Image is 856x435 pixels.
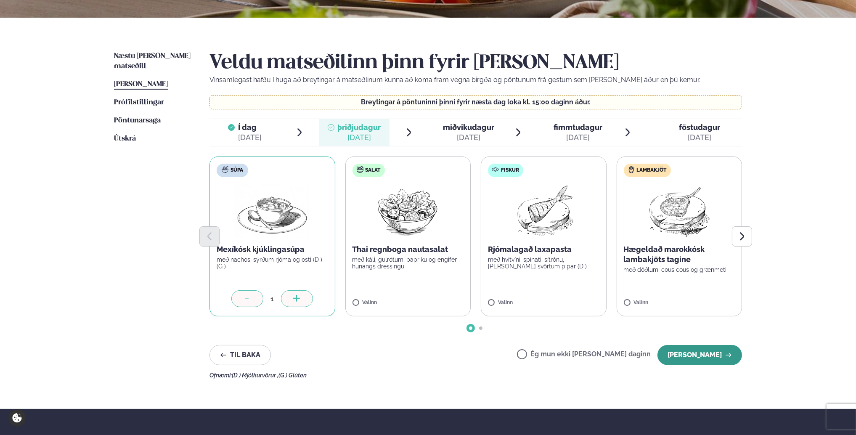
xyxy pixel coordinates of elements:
a: [PERSON_NAME] [114,80,168,90]
span: Í dag [238,122,262,133]
span: Lambakjöt [637,167,667,174]
img: Lamb-Meat.png [642,184,716,238]
img: soup.svg [222,166,228,173]
span: Salat [366,167,381,174]
a: Cookie settings [8,409,26,427]
a: Prófílstillingar [114,98,164,108]
span: miðvikudagur [443,123,494,132]
span: Súpa [231,167,243,174]
p: með hvítvíni, spínati, sítrónu, [PERSON_NAME] svörtum pipar (D ) [488,256,599,270]
div: [DATE] [338,133,381,143]
span: Pöntunarsaga [114,117,161,124]
button: Previous slide [199,226,220,247]
span: fimmtudagur [554,123,602,132]
button: [PERSON_NAME] [657,345,742,365]
div: Ofnæmi: [209,372,742,379]
span: Fiskur [501,167,519,174]
span: föstudagur [679,123,720,132]
img: Soup.png [235,184,309,238]
p: Hægeldað marokkósk lambakjöts tagine [624,244,735,265]
button: Til baka [209,345,271,365]
div: [DATE] [554,133,602,143]
span: Go to slide 1 [469,326,472,330]
img: Fish.png [506,184,581,238]
p: með nachos, sýrðum rjóma og osti (D ) (G ) [217,256,328,270]
div: [DATE] [238,133,262,143]
img: Salad.png [371,184,445,238]
button: Next slide [732,226,752,247]
p: með döðlum, cous cous og grænmeti [624,266,735,273]
div: [DATE] [443,133,494,143]
span: [PERSON_NAME] [114,81,168,88]
h2: Veldu matseðilinn þinn fyrir [PERSON_NAME] [209,51,742,75]
span: Næstu [PERSON_NAME] matseðill [114,53,191,70]
p: með káli, gulrótum, papriku og engifer hunangs dressingu [352,256,464,270]
p: Vinsamlegast hafðu í huga að breytingar á matseðlinum kunna að koma fram vegna birgða og pöntunum... [209,75,742,85]
a: Næstu [PERSON_NAME] matseðill [114,51,193,72]
div: [DATE] [679,133,720,143]
span: Útskrá [114,135,136,142]
p: Breytingar á pöntuninni þinni fyrir næsta dag loka kl. 15:00 daginn áður. [218,99,734,106]
a: Útskrá [114,134,136,144]
span: (G ) Glúten [278,372,307,379]
img: Lamb.svg [628,166,635,173]
div: 1 [263,294,281,304]
p: Thai regnboga nautasalat [352,244,464,255]
img: fish.svg [492,166,499,173]
img: salad.svg [357,166,363,173]
span: þriðjudagur [338,123,381,132]
span: Prófílstillingar [114,99,164,106]
p: Rjómalagað laxapasta [488,244,599,255]
p: Mexíkósk kjúklingasúpa [217,244,328,255]
span: (D ) Mjólkurvörur , [232,372,278,379]
a: Pöntunarsaga [114,116,161,126]
span: Go to slide 2 [479,326,482,330]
